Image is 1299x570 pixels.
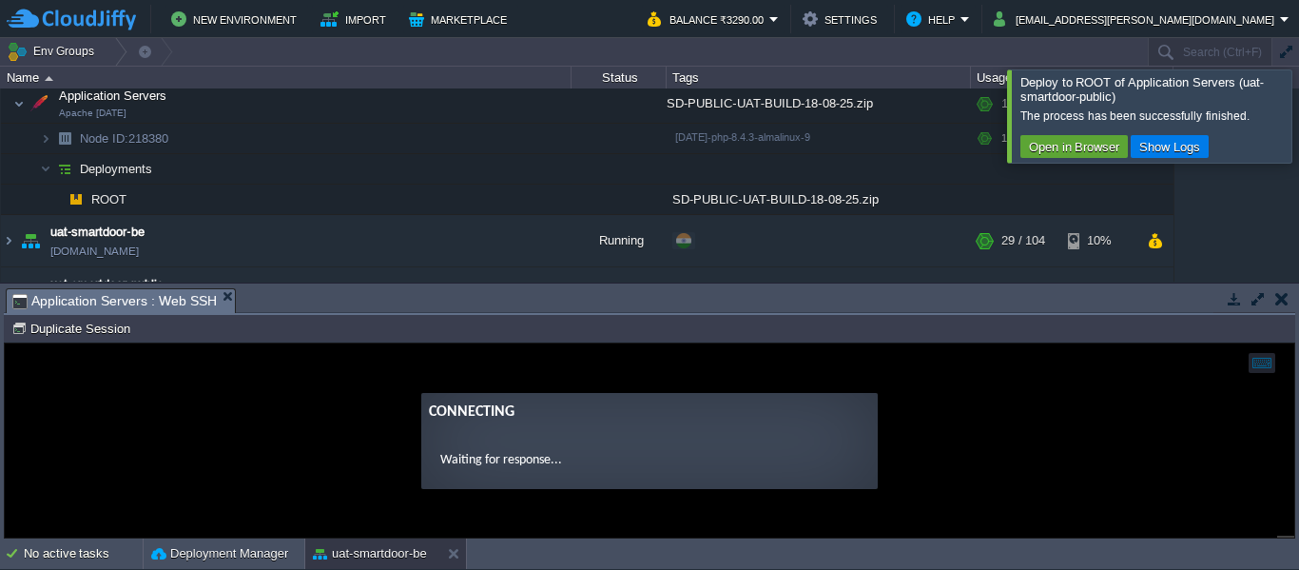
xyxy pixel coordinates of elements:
[1,215,16,266] img: AMDAwAAAACH5BAEAAAAALAAAAAABAAEAAAICRAEAOw==
[24,539,143,569] div: No active tasks
[572,267,667,319] div: Running
[50,223,145,242] a: uat-smartdoor-be
[78,130,171,147] a: Node ID:218380
[572,215,667,266] div: Running
[1068,215,1130,266] div: 10%
[409,8,513,30] button: Marketplace
[7,38,101,65] button: Env Groups
[80,131,128,146] span: Node ID:
[667,185,971,214] div: SD-PUBLIC-UAT-BUILD-18-08-25.zip
[1020,75,1264,104] span: Deploy to ROOT of Application Servers (uat-smartdoor-public)
[1,267,16,319] img: AMDAwAAAACH5BAEAAAAALAAAAAABAAEAAAICRAEAOw==
[994,8,1280,30] button: [EMAIL_ADDRESS][PERSON_NAME][DOMAIN_NAME]
[572,67,666,88] div: Status
[7,8,136,31] img: CloudJiffy
[1068,267,1130,319] div: 11%
[40,124,51,153] img: AMDAwAAAACH5BAEAAAAALAAAAAABAAEAAAICRAEAOw==
[40,154,51,184] img: AMDAwAAAACH5BAEAAAAALAAAAAABAAEAAAICRAEAOw==
[668,67,970,88] div: Tags
[424,57,865,80] div: Connecting
[436,107,854,127] p: Waiting for response...
[313,544,427,563] button: uat-smartdoor-be
[17,215,44,266] img: AMDAwAAAACH5BAEAAAAALAAAAAABAAEAAAICRAEAOw==
[51,154,78,184] img: AMDAwAAAACH5BAEAAAAALAAAAAABAAEAAAICRAEAOw==
[57,88,169,103] a: Application ServersApache [DATE]
[13,85,25,123] img: AMDAwAAAACH5BAEAAAAALAAAAAABAAEAAAICRAEAOw==
[171,8,302,30] button: New Environment
[972,67,1173,88] div: Usage
[78,130,171,147] span: 218380
[78,161,155,177] a: Deployments
[63,185,89,214] img: AMDAwAAAACH5BAEAAAAALAAAAAABAAEAAAICRAEAOw==
[59,108,126,119] span: Apache [DATE]
[1023,138,1125,155] button: Open in Browser
[50,275,164,294] a: uat-smartdoor-public
[1001,267,1025,319] div: 1 / 4
[667,85,971,123] div: SD-PUBLIC-UAT-BUILD-18-08-25.zip
[26,85,52,123] img: AMDAwAAAACH5BAEAAAAALAAAAAABAAEAAAICRAEAOw==
[675,131,810,143] span: [DATE]-php-8.4.3-almalinux-9
[1001,85,1025,123] div: 1 / 4
[45,76,53,81] img: AMDAwAAAACH5BAEAAAAALAAAAAABAAEAAAICRAEAOw==
[2,67,571,88] div: Name
[11,320,136,337] button: Duplicate Session
[89,191,129,207] a: ROOT
[320,8,392,30] button: Import
[17,267,44,319] img: AMDAwAAAACH5BAEAAAAALAAAAAABAAEAAAICRAEAOw==
[906,8,960,30] button: Help
[51,185,63,214] img: AMDAwAAAACH5BAEAAAAALAAAAAABAAEAAAICRAEAOw==
[50,242,139,261] a: [DOMAIN_NAME]
[648,8,769,30] button: Balance ₹3290.00
[1020,108,1287,124] div: The process has been successfully finished.
[151,544,288,563] button: Deployment Manager
[1134,138,1206,155] button: Show Logs
[1001,124,1021,153] div: 1 / 4
[1001,215,1045,266] div: 29 / 104
[51,124,78,153] img: AMDAwAAAACH5BAEAAAAALAAAAAABAAEAAAICRAEAOw==
[12,289,217,313] span: Application Servers : Web SSH
[57,88,169,104] span: Application Servers
[803,8,882,30] button: Settings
